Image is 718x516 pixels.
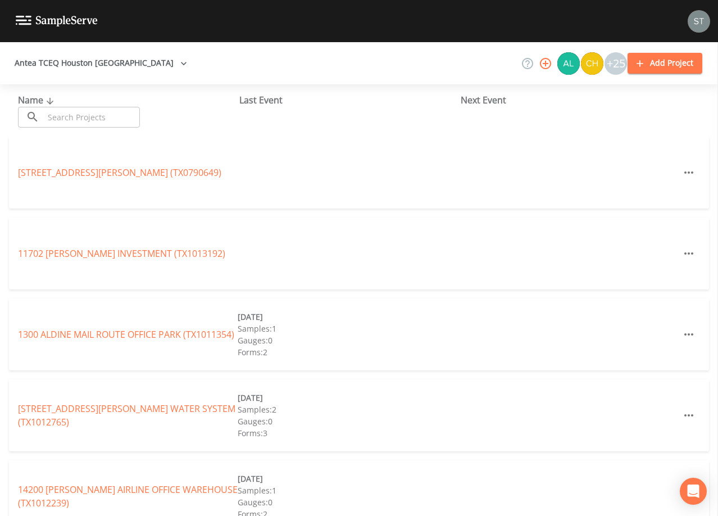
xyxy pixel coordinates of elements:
div: Alaina Hahn [557,52,580,75]
div: Samples: 2 [238,404,457,415]
div: Gauges: 0 [238,415,457,427]
div: Forms: 3 [238,427,457,439]
div: [DATE] [238,392,457,404]
div: [DATE] [238,311,457,323]
div: Gauges: 0 [238,496,457,508]
a: 14200 [PERSON_NAME] AIRLINE OFFICE WAREHOUSE (TX1012239) [18,483,238,509]
div: Last Event [239,93,461,107]
div: Next Event [461,93,682,107]
a: 11702 [PERSON_NAME] INVESTMENT (TX1013192) [18,247,225,260]
div: [DATE] [238,473,457,485]
img: logo [16,16,98,26]
button: Add Project [628,53,702,74]
a: [STREET_ADDRESS][PERSON_NAME] WATER SYSTEM (TX1012765) [18,402,235,428]
button: Antea TCEQ Houston [GEOGRAPHIC_DATA] [10,53,192,74]
img: c74b8b8b1c7a9d34f67c5e0ca157ed15 [581,52,603,75]
div: Samples: 1 [238,485,457,496]
img: cb9926319991c592eb2b4c75d39c237f [688,10,710,33]
a: 1300 ALDINE MAIL ROUTE OFFICE PARK (TX1011354) [18,328,234,341]
div: Open Intercom Messenger [680,478,707,505]
img: 30a13df2a12044f58df5f6b7fda61338 [557,52,580,75]
input: Search Projects [44,107,140,128]
div: Gauges: 0 [238,334,457,346]
span: Name [18,94,57,106]
div: +25 [605,52,627,75]
div: Forms: 2 [238,346,457,358]
div: Charles Medina [580,52,604,75]
div: Samples: 1 [238,323,457,334]
a: [STREET_ADDRESS][PERSON_NAME] (TX0790649) [18,166,221,179]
